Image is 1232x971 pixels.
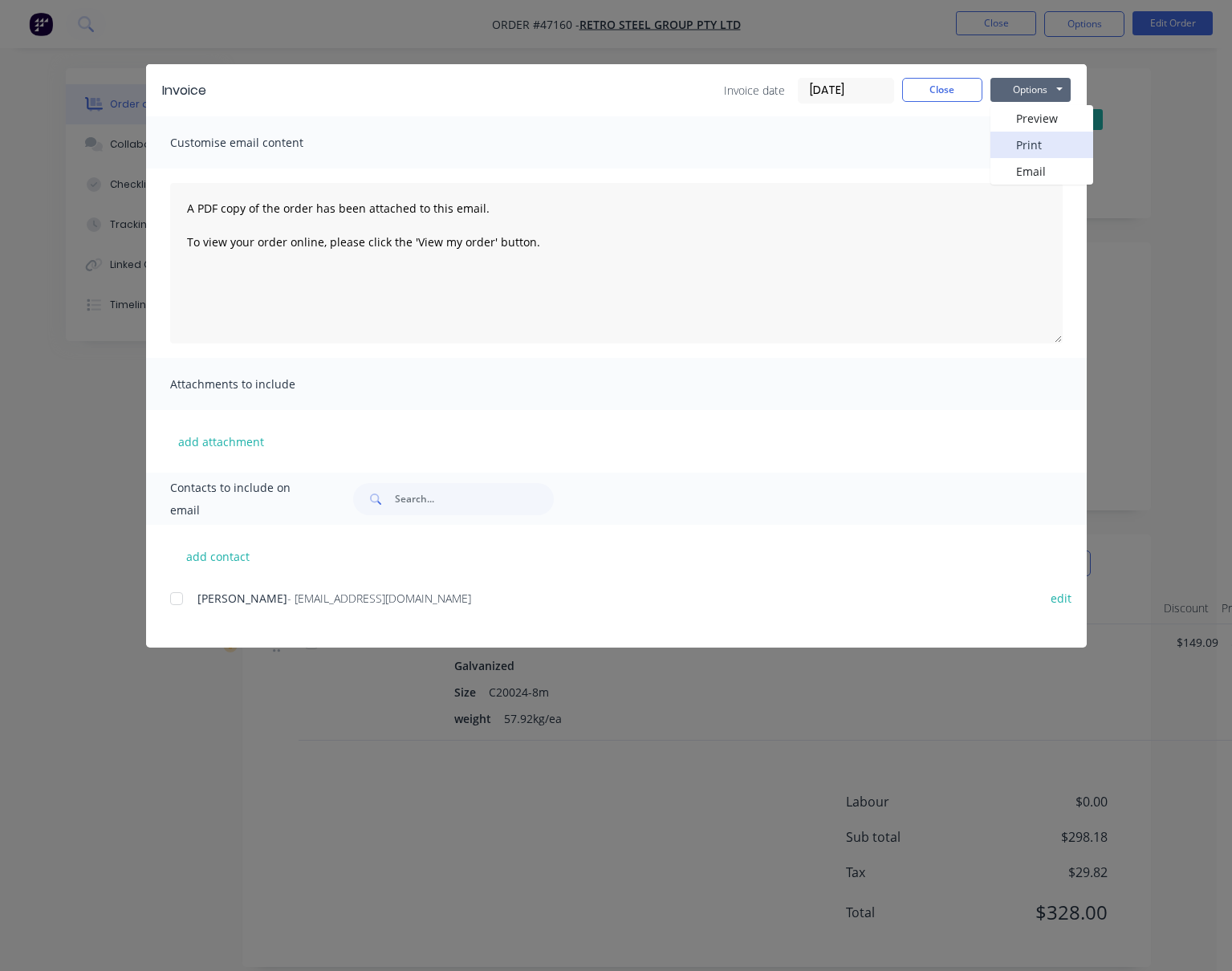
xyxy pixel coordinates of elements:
[990,132,1093,158] button: Print
[170,373,347,396] span: Attachments to include
[170,544,266,568] button: add contact
[287,591,471,606] span: - [EMAIL_ADDRESS][DOMAIN_NAME]
[902,78,982,102] button: Close
[197,591,287,606] span: [PERSON_NAME]
[395,483,554,515] input: Search...
[162,81,206,100] div: Invoice
[170,132,347,154] span: Customise email content
[1041,587,1081,609] button: edit
[724,82,785,99] span: Invoice date
[170,477,314,522] span: Contacts to include on email
[990,105,1093,132] button: Preview
[990,78,1071,102] button: Options
[170,183,1063,343] textarea: A PDF copy of the order has been attached to this email. To view your order online, please click ...
[170,429,272,453] button: add attachment
[990,158,1093,185] button: Email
